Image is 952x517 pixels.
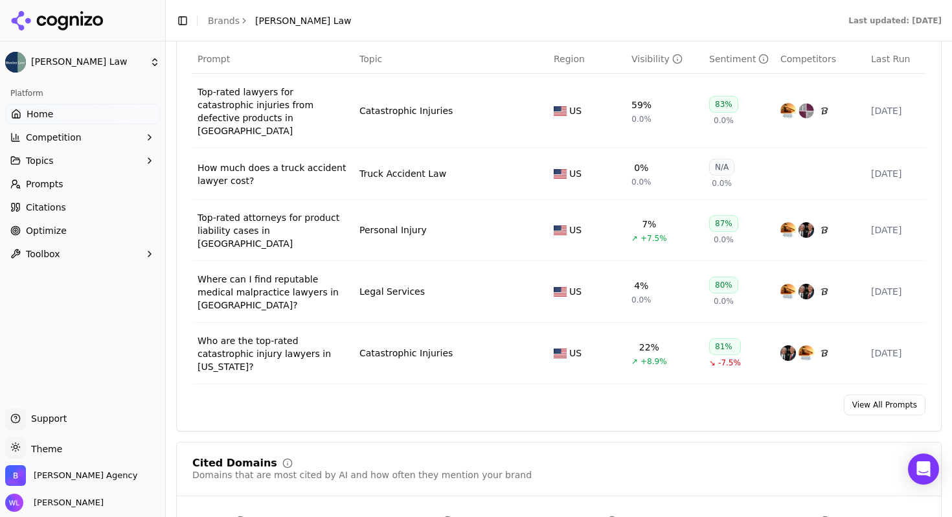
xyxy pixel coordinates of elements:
span: Topics [26,154,54,167]
span: [PERSON_NAME] Law [31,56,144,68]
div: Truck Accident Law [359,167,446,180]
div: [DATE] [871,104,932,117]
span: Last Run [871,52,910,65]
div: Cited Domains [192,458,277,468]
div: 83% [709,96,738,113]
button: Open user button [5,494,104,512]
a: Brands [208,16,240,26]
th: brandMentionRate [626,45,704,74]
span: Prompts [26,178,63,190]
span: +8.9% [640,356,667,367]
a: Catastrophic Injuries [359,347,453,360]
span: 0.0% [631,295,652,305]
a: Where can I find reputable medical malpractice lawyers in [GEOGRAPHIC_DATA]? [198,273,349,312]
div: Legal Services [359,285,425,298]
th: Last Run [866,45,937,74]
span: Theme [26,444,62,454]
img: kline & specter [799,222,814,238]
a: Top-rated lawyers for catastrophic injuries from defective products in [GEOGRAPHIC_DATA] [198,86,349,137]
img: Wendy Lindars [5,494,23,512]
div: [DATE] [871,347,932,360]
span: [PERSON_NAME] Law [255,14,352,27]
img: Bob Agency [5,465,26,486]
div: Visibility [631,52,683,65]
div: Last updated: [DATE] [848,16,942,26]
span: 0.0% [631,177,652,187]
a: Home [5,104,160,124]
img: the levin firm [817,103,832,119]
img: the levin firm [817,222,832,238]
span: ↘ [709,358,716,368]
div: [DATE] [871,285,932,298]
th: Region [549,45,626,74]
th: Topic [354,45,549,74]
div: Who are the top-rated catastrophic injury lawyers in [US_STATE]? [198,334,349,373]
div: Personal Injury [359,224,427,236]
span: +7.5% [640,233,667,244]
th: sentiment [704,45,775,74]
button: Topics [5,150,160,171]
span: Home [27,108,53,121]
span: -7.5% [718,358,741,368]
img: lenahan & dempsey [780,103,796,119]
span: Region [554,52,585,65]
div: [DATE] [871,224,932,236]
span: Competition [26,131,82,144]
span: ↗ [631,356,638,367]
a: How much does a truck accident lawyer cost? [198,161,349,187]
div: Platform [5,83,160,104]
span: Optimize [26,224,67,237]
span: Prompt [198,52,230,65]
img: lenahan & dempsey [780,284,796,299]
th: Prompt [192,45,354,74]
img: fellerman & ciarimboli [799,103,814,119]
a: Optimize [5,220,160,241]
a: View All Prompts [844,395,925,415]
div: [DATE] [871,167,932,180]
span: 0.0% [714,296,734,306]
div: 87% [709,215,738,232]
span: 0.0% [714,235,734,245]
span: US [569,347,582,360]
div: Open Intercom Messenger [908,454,939,485]
img: the levin firm [817,345,832,361]
div: Top-rated attorneys for product liability cases in [GEOGRAPHIC_DATA] [198,211,349,250]
div: 22% [639,341,659,354]
button: Toolbox [5,244,160,264]
div: 7% [642,218,656,231]
span: US [569,224,582,236]
img: Munley Law [5,52,26,73]
a: Catastrophic Injuries [359,104,453,117]
span: [PERSON_NAME] [28,497,104,509]
div: 80% [709,277,738,293]
span: Citations [26,201,66,214]
div: Domains that are most cited by AI and how often they mention your brand [192,468,532,481]
span: Topic [359,52,382,65]
a: Citations [5,197,160,218]
span: US [569,167,582,180]
span: Bob Agency [34,470,137,481]
img: kline & specter [799,284,814,299]
button: Competition [5,127,160,148]
img: US flag [554,349,567,358]
a: Prompts [5,174,160,194]
div: 0% [634,161,648,174]
img: US flag [554,169,567,179]
img: lenahan & dempsey [799,345,814,361]
img: kline & specter [780,345,796,361]
img: lenahan & dempsey [780,222,796,238]
span: Support [26,412,67,425]
div: 59% [631,98,652,111]
nav: breadcrumb [208,14,352,27]
img: US flag [554,106,567,116]
span: Toolbox [26,247,60,260]
div: 81% [709,338,741,355]
div: Data table [192,45,925,384]
div: 4% [634,279,648,292]
span: US [569,285,582,298]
